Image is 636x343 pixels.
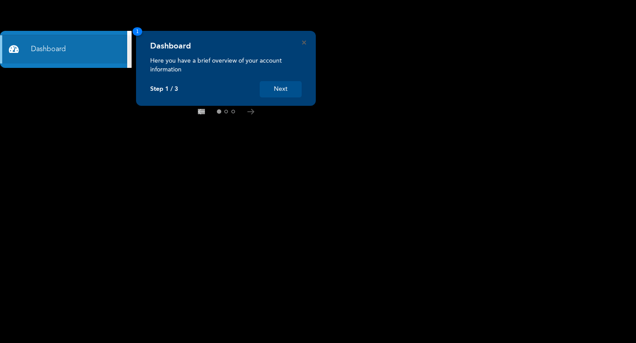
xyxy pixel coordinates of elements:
button: Close [302,41,306,45]
span: 1 [132,27,142,36]
p: Here you have a brief overview of your account information [150,56,302,74]
button: Next [260,81,302,97]
h4: Dashboard [150,41,191,51]
p: Step 1 / 3 [150,86,178,93]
